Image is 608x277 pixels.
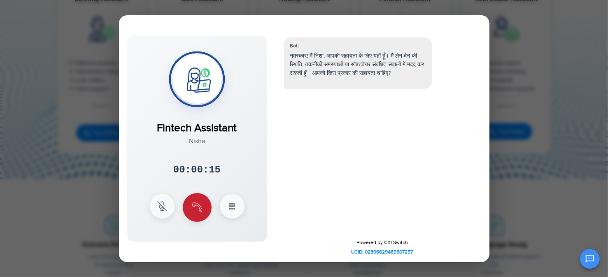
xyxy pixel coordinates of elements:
div: Powered by CXI Switch [275,233,489,262]
p: नमस्कार! मैं निशा, आपकी सहायता के लिए यहाँ हूँ। मैं लेन-देन की स्थिति, तकनीकी समस्याओं या सॉफ़्टव... [290,51,425,77]
button: Open chat [580,249,600,269]
div: Nisha [157,136,237,146]
div: 00:00:15 [173,163,221,177]
img: end Icon [192,203,202,212]
img: mute Icon [157,201,167,211]
div: Fintech Assistant [157,112,237,136]
div: UCID: 02306629489507257 [282,249,483,256]
div: Bot: [290,42,425,50]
